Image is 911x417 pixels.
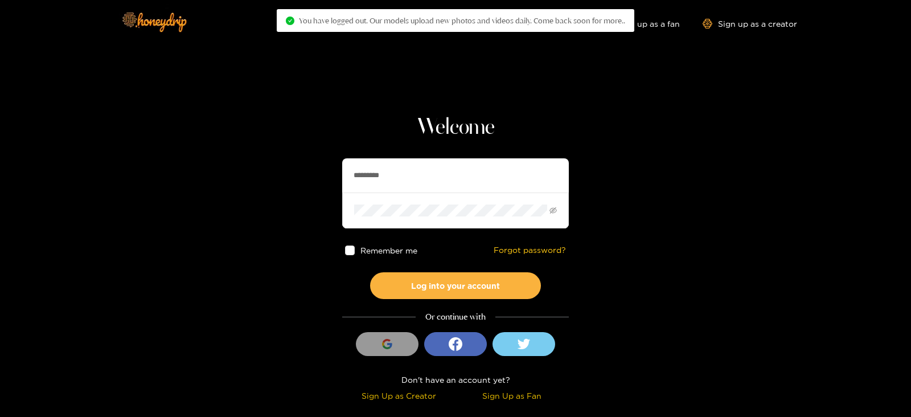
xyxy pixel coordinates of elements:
[345,389,453,402] div: Sign Up as Creator
[703,19,797,28] a: Sign up as a creator
[299,16,625,25] span: You have logged out. Our models upload new photos and videos daily. Come back soon for more..
[342,310,569,324] div: Or continue with
[342,373,569,386] div: Don't have an account yet?
[370,272,541,299] button: Log into your account
[360,246,417,255] span: Remember me
[286,17,294,25] span: check-circle
[602,19,680,28] a: Sign up as a fan
[342,114,569,141] h1: Welcome
[494,246,566,255] a: Forgot password?
[549,207,557,214] span: eye-invisible
[458,389,566,402] div: Sign Up as Fan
